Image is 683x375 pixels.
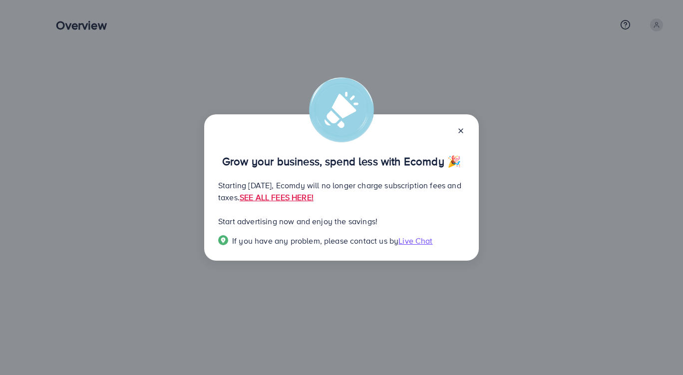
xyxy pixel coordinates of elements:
[232,235,398,246] span: If you have any problem, please contact us by
[218,155,465,167] p: Grow your business, spend less with Ecomdy 🎉
[218,215,465,227] p: Start advertising now and enjoy the savings!
[309,77,374,142] img: alert
[398,235,432,246] span: Live Chat
[218,235,228,245] img: Popup guide
[218,179,465,203] p: Starting [DATE], Ecomdy will no longer charge subscription fees and taxes.
[240,192,314,203] a: SEE ALL FEES HERE!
